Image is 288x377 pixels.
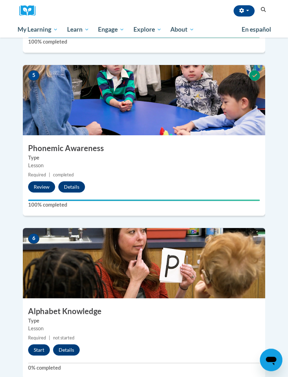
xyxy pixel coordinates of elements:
[28,173,46,178] span: Required
[67,25,89,34] span: Learn
[53,336,74,341] span: not started
[258,6,269,14] button: Search
[28,364,260,372] label: 0% completed
[19,5,40,16] a: Cox Campus
[49,336,50,341] span: |
[49,173,50,178] span: |
[63,21,94,38] a: Learn
[237,22,276,37] a: En español
[19,5,40,16] img: Logo brand
[53,173,74,178] span: completed
[28,317,260,325] label: Type
[23,143,265,154] h3: Phonemic Awareness
[129,21,166,38] a: Explore
[23,228,265,299] img: Course Image
[93,21,129,38] a: Engage
[12,21,276,38] div: Main menu
[28,162,260,170] div: Lesson
[234,5,255,17] button: Account Settings
[58,182,85,193] button: Details
[28,345,50,356] button: Start
[242,26,271,33] span: En español
[133,25,162,34] span: Explore
[28,154,260,162] label: Type
[28,336,46,341] span: Required
[28,234,39,244] span: 6
[28,200,260,201] div: Your progress
[18,25,58,34] span: My Learning
[28,182,55,193] button: Review
[53,345,80,356] button: Details
[28,71,39,81] span: 5
[166,21,199,38] a: About
[28,38,260,46] label: 100% completed
[23,65,265,136] img: Course Image
[23,306,265,317] h3: Alphabet Knowledge
[28,325,260,333] div: Lesson
[260,349,282,371] iframe: Button to launch messaging window
[13,21,63,38] a: My Learning
[98,25,124,34] span: Engage
[28,201,260,209] label: 100% completed
[170,25,194,34] span: About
